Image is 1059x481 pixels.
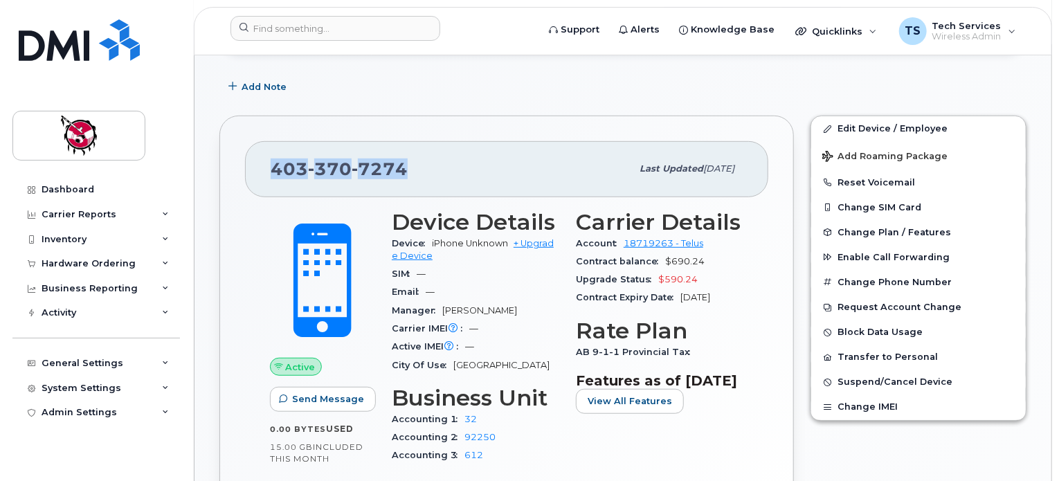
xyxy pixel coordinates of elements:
button: Suspend/Cancel Device [811,370,1026,394]
span: used [326,424,354,434]
a: 612 [464,450,483,460]
span: Change Plan / Features [838,227,951,237]
h3: Features as of [DATE] [576,372,743,389]
button: Reset Voicemail [811,170,1026,195]
span: Last updated [640,163,703,174]
span: Knowledge Base [691,23,775,37]
span: 7274 [352,158,408,179]
span: Account [576,238,624,248]
span: $590.24 [658,274,698,284]
span: AB 9-1-1 Provincial Tax [576,347,697,357]
button: Change Phone Number [811,270,1026,295]
span: Device [392,238,432,248]
span: included this month [270,442,363,464]
span: [DATE] [703,163,734,174]
span: Accounting 2 [392,432,464,442]
button: Block Data Usage [811,320,1026,345]
span: View All Features [588,394,672,408]
span: Accounting 3 [392,450,464,460]
span: Add Roaming Package [822,151,948,164]
h3: Carrier Details [576,210,743,235]
button: Enable Call Forwarding [811,245,1026,270]
span: — [417,269,426,279]
span: — [469,323,478,334]
span: Active [286,361,316,374]
span: Suspend/Cancel Device [838,377,952,388]
a: Alerts [609,16,669,44]
button: Change SIM Card [811,195,1026,220]
button: Add Roaming Package [811,141,1026,170]
button: Change IMEI [811,394,1026,419]
span: Enable Call Forwarding [838,252,950,262]
h3: Device Details [392,210,559,235]
span: Active IMEI [392,341,465,352]
span: Carrier IMEI [392,323,469,334]
div: Quicklinks [786,17,887,45]
span: SIM [392,269,417,279]
span: Wireless Admin [932,31,1002,42]
button: Request Account Change [811,295,1026,320]
a: 32 [464,414,477,424]
span: Contract balance [576,256,665,266]
a: 92250 [464,432,496,442]
span: Add Note [242,80,287,93]
span: Send Message [292,392,364,406]
span: Email [392,287,426,297]
button: Transfer to Personal [811,345,1026,370]
h3: Rate Plan [576,318,743,343]
a: + Upgrade Device [392,238,554,261]
a: 18719263 - Telus [624,238,703,248]
span: iPhone Unknown [432,238,508,248]
span: — [465,341,474,352]
span: 370 [308,158,352,179]
span: TS [905,23,921,39]
span: 15.00 GB [270,442,313,452]
span: Support [561,23,599,37]
a: Edit Device / Employee [811,116,1026,141]
span: $690.24 [665,256,705,266]
span: [PERSON_NAME] [442,305,517,316]
h3: Business Unit [392,385,559,410]
a: Knowledge Base [669,16,784,44]
button: Add Note [219,74,298,99]
div: Tech Services [889,17,1026,45]
span: Tech Services [932,20,1002,31]
span: Manager [392,305,442,316]
span: 403 [271,158,408,179]
span: City Of Use [392,360,453,370]
button: Send Message [270,387,376,412]
span: Accounting 1 [392,414,464,424]
input: Find something... [230,16,440,41]
span: Contract Expiry Date [576,292,680,302]
span: Upgrade Status [576,274,658,284]
span: Quicklinks [812,26,862,37]
span: Alerts [631,23,660,37]
span: [GEOGRAPHIC_DATA] [453,360,550,370]
span: — [426,287,435,297]
iframe: Messenger Launcher [999,421,1049,471]
span: 0.00 Bytes [270,424,326,434]
button: Change Plan / Features [811,220,1026,245]
a: Support [539,16,609,44]
span: [DATE] [680,292,710,302]
button: View All Features [576,389,684,414]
